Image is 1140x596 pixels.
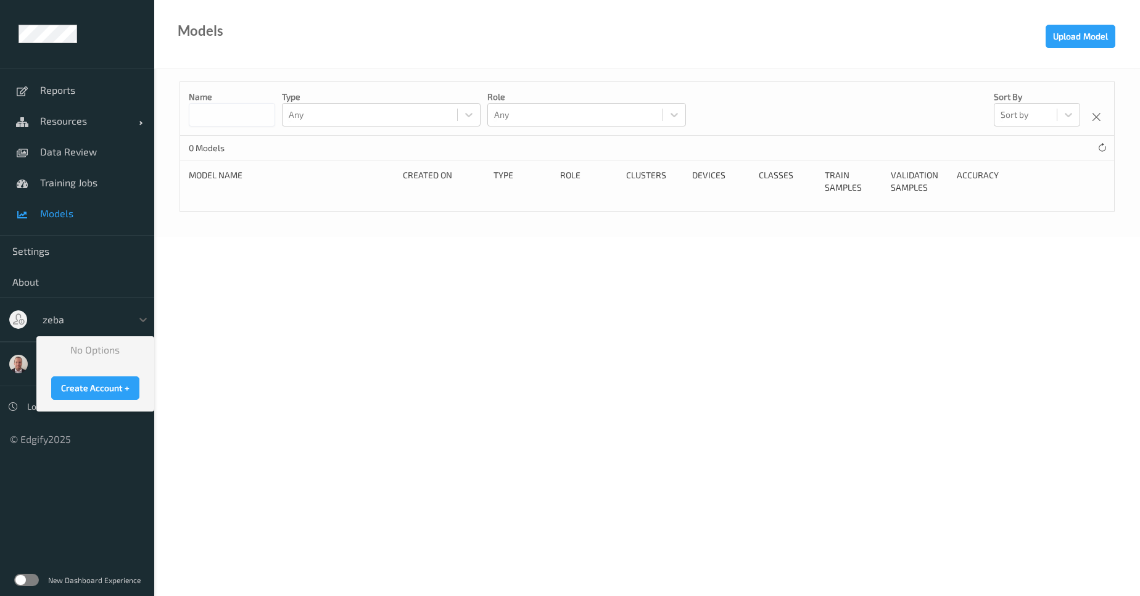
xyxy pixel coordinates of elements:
div: clusters [626,169,684,194]
p: Type [282,91,481,103]
button: Upload Model [1046,25,1115,48]
p: Sort by [994,91,1080,103]
p: Name [189,91,275,103]
div: Models [178,25,223,37]
div: Train Samples [825,169,882,194]
div: Validation Samples [891,169,948,194]
div: Created On [403,169,485,194]
div: Classes [759,169,816,194]
p: Role [487,91,686,103]
p: 0 Models [189,142,281,154]
div: Type [494,169,551,194]
div: Model Name [189,169,394,194]
div: Accuracy [957,169,1014,194]
div: Role [560,169,617,194]
div: devices [692,169,750,194]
